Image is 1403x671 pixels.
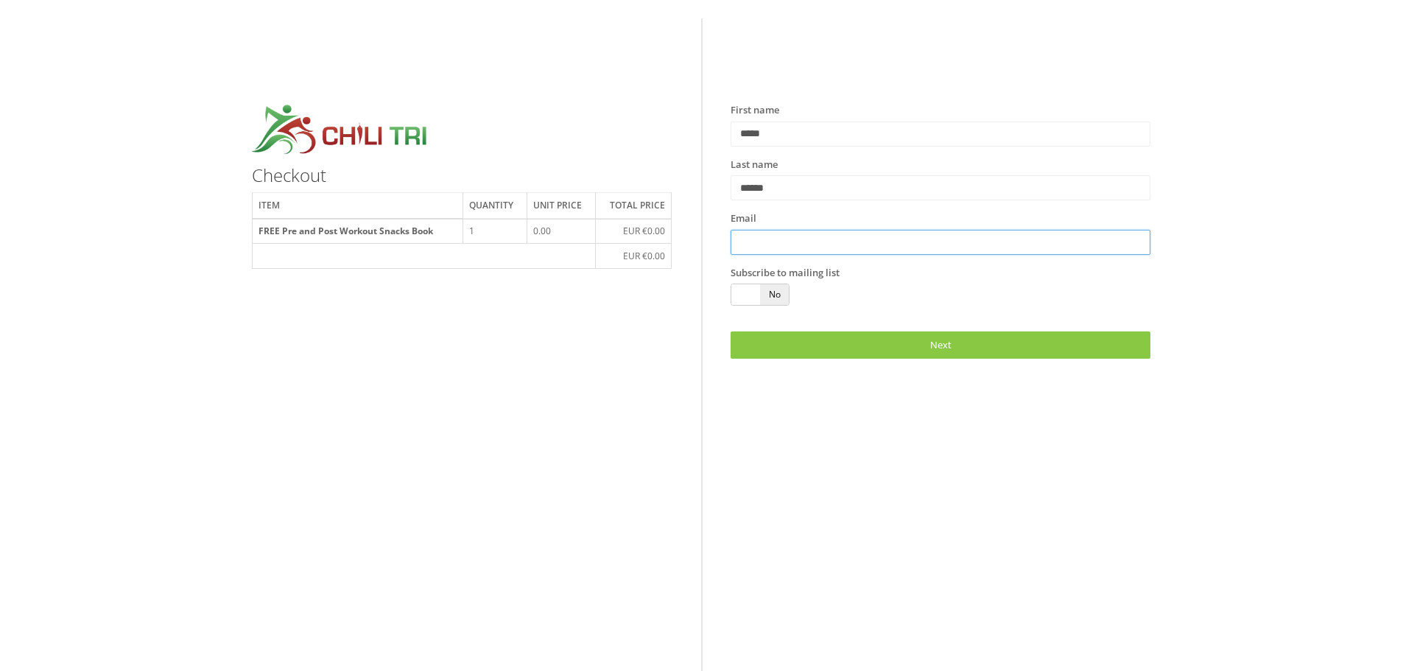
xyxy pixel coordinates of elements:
label: Email [731,211,756,226]
td: EUR €0.00 [596,244,672,269]
th: FREE Pre and Post Workout Snacks Book [253,219,463,244]
th: Item [253,193,463,219]
th: Unit price [527,193,595,219]
td: EUR €0.00 [596,219,672,244]
label: Last name [731,158,778,172]
td: 1 [463,219,527,244]
h3: Checkout [252,166,672,185]
label: First name [731,103,779,118]
span: No [760,284,789,305]
td: 0.00 [527,219,595,244]
img: croppedchilitri.jpg [252,103,427,158]
a: Next [731,331,1150,359]
th: Quantity [463,193,527,219]
label: Subscribe to mailing list [731,266,840,281]
th: Total price [596,193,672,219]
